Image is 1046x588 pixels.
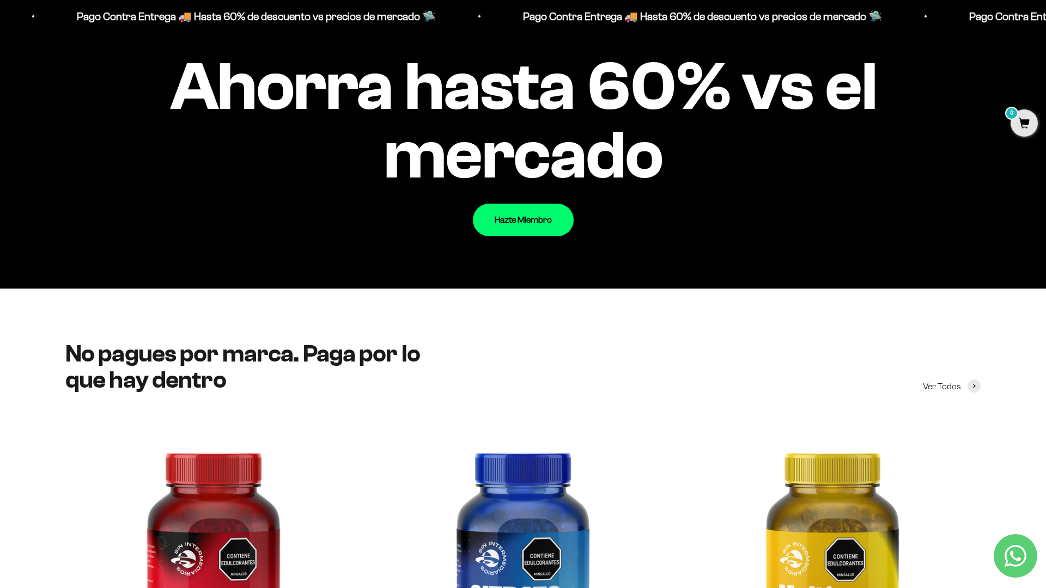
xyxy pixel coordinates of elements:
split-lines: No pagues por marca. Paga por lo que hay dentro [65,340,420,393]
mark: 0 [1005,107,1018,120]
impact-text: Ahorra hasta 60% vs el mercado [65,52,981,189]
a: Ver Todos [923,379,981,394]
p: Pago Contra Entrega 🚚 Hasta 60% de descuento vs precios de mercado 🛸 [521,8,880,25]
span: Ver Todos [923,379,961,394]
p: Pago Contra Entrega 🚚 Hasta 60% de descuento vs precios de mercado 🛸 [75,8,434,25]
a: 0 [1011,118,1038,130]
a: Hazte Miembro [473,204,574,236]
